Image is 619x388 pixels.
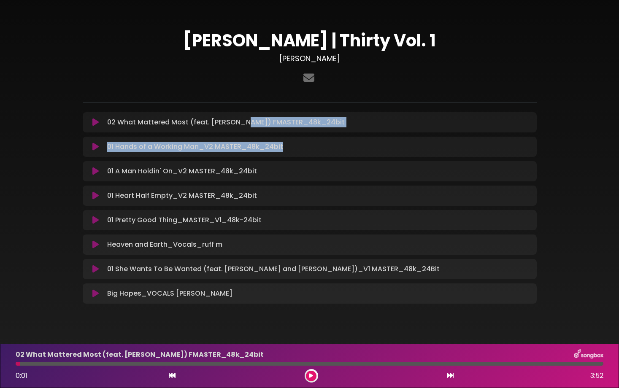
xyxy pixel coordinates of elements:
p: 01 Pretty Good Thing_MASTER_V1_48k-24bit [107,215,262,225]
p: 01 A Man Holdin' On_V2 MASTER_48k_24bit [107,166,257,176]
p: Heaven and Earth_Vocals_ruff m [107,240,222,250]
p: Big Hopes_VOCALS [PERSON_NAME] [107,288,232,299]
p: 01 Hands of a Working Man_V2 MASTER_48k_24bit [107,142,283,152]
h3: [PERSON_NAME] [83,54,537,63]
p: 01 Heart Half Empty_V2 MASTER_48k_24bit [107,191,257,201]
h1: [PERSON_NAME] | Thirty Vol. 1 [83,30,537,51]
p: 01 She Wants To Be Wanted (feat. [PERSON_NAME] and [PERSON_NAME])_V1 MASTER_48k_24Bit [107,264,440,274]
p: 02 What Mattered Most (feat. [PERSON_NAME]) FMASTER_48k_24bit [107,117,345,127]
